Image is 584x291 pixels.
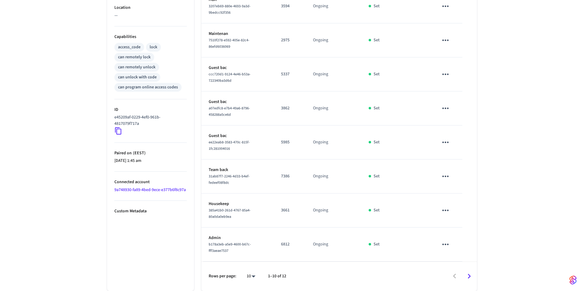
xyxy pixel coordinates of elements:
span: a07edfc8-e7b4-49a6-8796-458288a5ce6d [209,106,250,117]
p: Set [374,139,380,145]
p: 1–10 of 12 [268,273,286,279]
p: Set [374,37,380,43]
td: Ongoing [306,193,361,228]
p: Housekeep [209,201,266,207]
p: 3594 [281,3,298,9]
p: 3661 [281,207,298,214]
p: 3862 [281,105,298,111]
p: 5337 [281,71,298,77]
p: 5985 [281,139,298,145]
div: 10 [244,272,258,281]
p: [DATE] 1:45 am [114,158,187,164]
p: Maintenan [209,31,266,37]
p: Guest bac [209,133,266,139]
p: Set [374,105,380,111]
p: Rows per page: [209,273,236,279]
p: Guest bac [209,99,266,105]
div: can remotely lock [118,54,151,60]
p: Set [374,241,380,248]
td: Ongoing [306,228,361,262]
span: 31ab87f7-2246-4d33-b4ef-fedeef08f8dc [209,174,250,185]
div: can remotely unlock [118,64,155,70]
p: Paired on [114,150,187,156]
span: ee22eab8-3583-470c-815f-1fc281004016 [209,140,250,151]
p: Set [374,173,380,180]
p: Custom Metadata [114,208,187,214]
p: Location [114,5,187,11]
p: Capabilities [114,34,187,40]
span: 7510f278-e592-405e-82c4-86efd6036069 [209,38,249,49]
p: Admin [209,235,266,241]
td: Ongoing [306,23,361,57]
p: Connected account [114,179,187,185]
p: ID [114,107,187,113]
div: lock [150,44,157,50]
a: 9a748930-fa89-4bed-9ece-e377b6f8c97a [114,187,186,193]
td: Ongoing [306,159,361,193]
span: b178a3eb-a5e9-4600-b67c-fff3aeae7537 [209,242,251,253]
td: Ongoing [306,57,361,91]
p: — [114,12,187,19]
p: Set [374,207,380,214]
img: SeamLogoGradient.69752ec5.svg [569,275,577,285]
p: Guest bac [209,65,266,71]
p: Set [374,71,380,77]
span: 385a41b0-261d-4767-85a4-80a0da0eb9ea [209,208,251,219]
p: 6812 [281,241,298,248]
td: Ongoing [306,91,361,125]
button: Go to next page [462,269,476,283]
p: 7386 [281,173,298,180]
p: e45209af-0229-4ef0-961b-4817079f717a [114,114,184,127]
div: access_code [118,44,141,50]
span: 3207eb69-880e-4693-9a3d-9bedcc92f356 [209,4,251,15]
td: Ongoing [306,125,361,159]
div: can unlock with code [118,74,157,80]
span: ( EEST ) [132,150,146,156]
p: Set [374,3,380,9]
p: 2975 [281,37,298,43]
p: Team back [209,167,266,173]
span: ccc720d1-9124-4e46-b53a-722340ba3d6d [209,72,251,83]
div: can program online access codes [118,84,178,91]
